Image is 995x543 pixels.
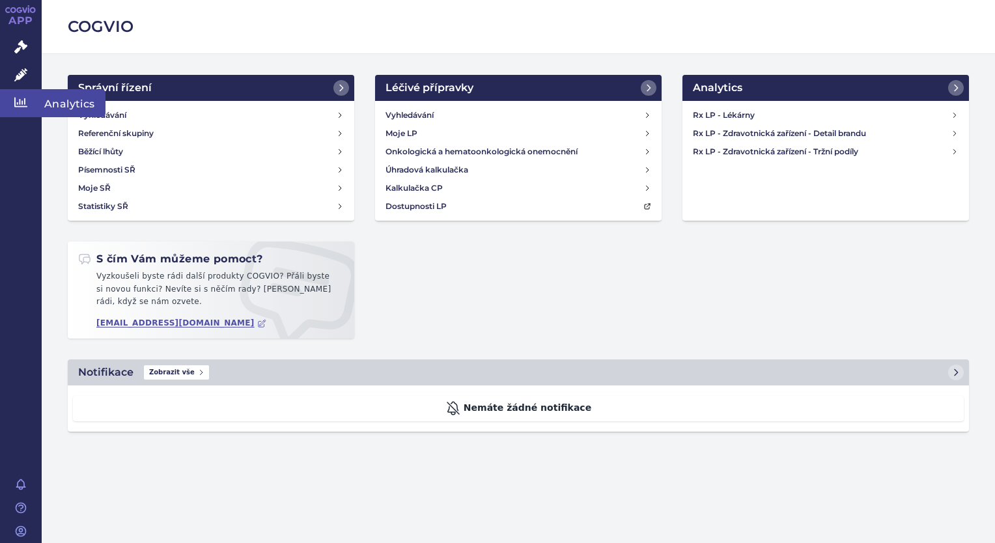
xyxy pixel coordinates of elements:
[78,80,152,96] h2: Správní řízení
[385,80,473,96] h2: Léčivé přípravky
[68,75,354,101] a: Správní řízení
[385,127,417,140] h4: Moje LP
[73,396,964,421] div: Nemáte žádné notifikace
[68,16,969,38] h2: COGVIO
[73,197,349,216] a: Statistiky SŘ
[385,182,443,195] h4: Kalkulačka CP
[78,200,128,213] h4: Statistiky SŘ
[73,179,349,197] a: Moje SŘ
[375,75,662,101] a: Léčivé přípravky
[682,75,969,101] a: Analytics
[73,161,349,179] a: Písemnosti SŘ
[380,106,656,124] a: Vyhledávání
[78,182,111,195] h4: Moje SŘ
[144,365,209,380] span: Zobrazit vše
[68,359,969,385] a: NotifikaceZobrazit vše
[42,89,105,117] span: Analytics
[73,106,349,124] a: Vyhledávání
[380,161,656,179] a: Úhradová kalkulačka
[78,270,344,314] p: Vyzkoušeli byste rádi další produkty COGVIO? Přáli byste si novou funkci? Nevíte si s něčím rady?...
[385,200,447,213] h4: Dostupnosti LP
[78,127,154,140] h4: Referenční skupiny
[693,109,951,122] h4: Rx LP - Lékárny
[78,145,123,158] h4: Běžící lhůty
[73,143,349,161] a: Běžící lhůty
[688,106,964,124] a: Rx LP - Lékárny
[380,179,656,197] a: Kalkulačka CP
[78,365,133,380] h2: Notifikace
[380,124,656,143] a: Moje LP
[78,163,135,176] h4: Písemnosti SŘ
[73,124,349,143] a: Referenční skupiny
[380,143,656,161] a: Onkologická a hematoonkologická onemocnění
[688,124,964,143] a: Rx LP - Zdravotnická zařízení - Detail brandu
[96,318,266,328] a: [EMAIL_ADDRESS][DOMAIN_NAME]
[385,163,468,176] h4: Úhradová kalkulačka
[78,252,263,266] h2: S čím Vám můžeme pomoct?
[380,197,656,216] a: Dostupnosti LP
[385,109,434,122] h4: Vyhledávání
[693,145,951,158] h4: Rx LP - Zdravotnická zařízení - Tržní podíly
[693,127,951,140] h4: Rx LP - Zdravotnická zařízení - Detail brandu
[385,145,578,158] h4: Onkologická a hematoonkologická onemocnění
[693,80,742,96] h2: Analytics
[688,143,964,161] a: Rx LP - Zdravotnická zařízení - Tržní podíly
